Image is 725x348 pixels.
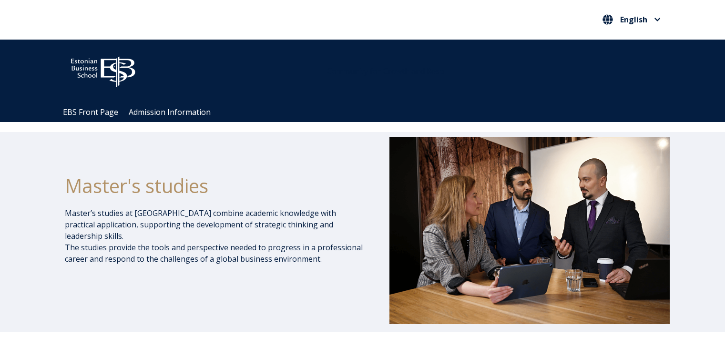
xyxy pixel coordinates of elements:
a: EBS Front Page [63,107,118,117]
img: DSC_1073 [389,137,670,324]
p: Master’s studies at [GEOGRAPHIC_DATA] combine academic knowledge with practical application, supp... [65,207,364,265]
nav: Select your language [600,12,663,28]
img: ebs_logo2016_white [62,49,143,90]
span: English [620,16,647,23]
span: Community for Growth and Resp [327,66,444,76]
button: English [600,12,663,27]
div: Navigation Menu [58,102,677,122]
a: Admission Information [129,107,211,117]
h1: Master's studies [65,174,364,198]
